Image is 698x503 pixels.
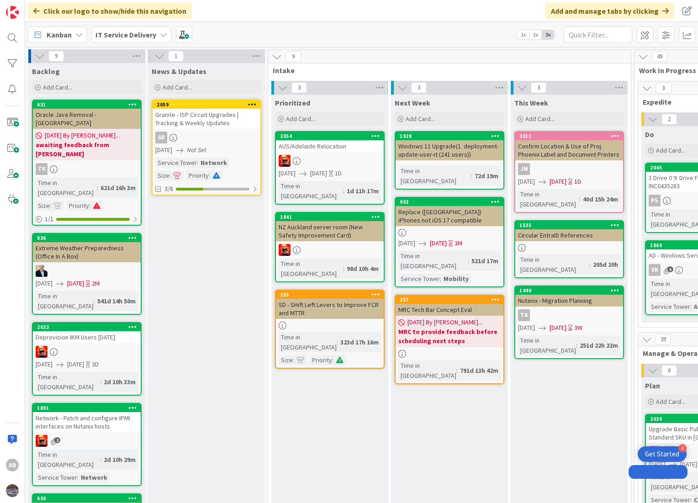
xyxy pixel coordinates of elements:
[529,30,542,39] span: 2x
[395,295,504,384] a: 257MRC Tech Bar Concept Eval[DATE] By [PERSON_NAME]...MRC to provide feedback before scheduling n...
[519,287,623,294] div: 1440
[32,322,142,396] a: 2033Deprovision IKM Users [DATE]VN[DATE][DATE]3DTime in [GEOGRAPHIC_DATA]:2d 10h 33m
[168,51,184,62] span: 1
[36,163,48,175] div: TK
[398,238,415,248] span: [DATE]
[430,238,447,248] span: [DATE]
[33,323,141,331] div: 2033
[152,100,261,196] a: 2059Granite - ISP Circuit Upgrades | Tracking & Weekly UpdatesAR[DATE]Not SetService Tower:Networ...
[515,309,623,321] div: TK
[33,412,141,432] div: Network - Patch and configure IPMI interfaces on Nutanix hosts
[33,234,141,242] div: 836
[514,98,548,107] span: This Week
[441,274,471,284] div: Mobility
[101,455,138,465] div: 2d 10h 29m
[663,446,675,458] div: AC
[396,296,503,304] div: 257
[276,299,384,319] div: SD - SHift Left Levers to Improve FCR and MTTR
[33,109,141,129] div: Oracle Java Removal - [GEOGRAPHIC_DATA]
[514,286,624,359] a: 1440Nutanix - Migration PlanningTK[DATE][DATE]3WTime in [GEOGRAPHIC_DATA]:251d 22h 22m
[310,169,327,178] span: [DATE]
[398,274,440,284] div: Service Tower
[67,201,89,211] div: Priority
[33,242,141,262] div: Extreme Weather Preparedness (Office In A Box)
[36,372,100,392] div: Time in [GEOGRAPHIC_DATA]
[54,437,60,443] span: 2
[407,318,482,327] span: [DATE] By [PERSON_NAME]...
[469,256,501,266] div: 521d 17m
[275,98,310,107] span: Prioritized
[32,233,142,315] a: 836Extreme Weather Preparedness (Office In A Box)HO[DATE][DATE]2MTime in [GEOGRAPHIC_DATA]:541d 1...
[338,337,381,347] div: 323d 17h 16m
[581,194,620,204] div: 40d 15h 24m
[169,170,171,180] span: :
[286,51,301,62] span: 9
[471,171,472,181] span: :
[98,183,138,193] div: 621d 16h 3m
[36,265,48,277] img: HO
[101,377,138,387] div: 2d 10h 33m
[440,274,441,284] span: :
[37,324,141,330] div: 2033
[398,360,456,381] div: Time in [GEOGRAPHIC_DATA]
[43,83,72,91] span: Add Card...
[79,472,110,482] div: Network
[95,30,156,39] b: IT Service Delivery
[395,131,504,190] a: 1928Windows 11 Upgrade(1. deployment-update-user-it (241 users))Time in [GEOGRAPHIC_DATA]:72d 19m
[155,170,169,180] div: Size
[661,365,677,376] span: 6
[343,264,344,274] span: :
[36,450,100,470] div: Time in [GEOGRAPHIC_DATA]
[157,101,260,108] div: 2059
[50,201,51,211] span: :
[32,403,142,486] a: 1891Network - Patch and configure IPMI interfaces on Nutanix hostsVNTime in [GEOGRAPHIC_DATA]:2d ...
[649,195,661,206] div: PS
[92,360,99,369] div: 3D
[209,170,210,180] span: :
[406,115,435,123] span: Add Card...
[186,170,209,180] div: Priority
[279,244,291,256] img: VN
[458,365,501,376] div: 791d 13h 42m
[400,297,503,303] div: 257
[645,450,679,459] div: Get Started
[656,83,671,94] span: 3
[155,145,172,155] span: [DATE]
[36,279,53,288] span: [DATE]
[649,264,661,276] div: VK
[638,446,687,462] div: Open Get Started checklist, remaining modules: 4
[36,140,138,159] b: awaiting feedback from [PERSON_NAME]
[33,404,141,432] div: 1891Network - Patch and configure IPMI interfaces on Nutanix hosts
[36,201,50,211] div: Size
[36,472,77,482] div: Service Tower
[198,158,229,168] div: Network
[97,183,98,193] span: :
[514,220,624,278] a: 1535Circular EntraID ReferencesTime in [GEOGRAPHIC_DATA]:205d 20h
[577,340,620,350] div: 251d 22h 22m
[396,198,503,206] div: 903
[280,133,384,139] div: 2054
[652,51,667,62] span: 49
[411,82,427,93] span: 3
[33,163,141,175] div: TK
[344,186,381,196] div: 1d 11h 17m
[163,83,192,91] span: Add Card...
[515,229,623,241] div: Circular EntraID References
[515,295,623,307] div: Nutanix - Migration Planning
[33,101,141,109] div: 631
[279,355,293,365] div: Size
[531,82,546,93] span: 3
[678,444,687,452] div: 4
[518,189,579,209] div: Time in [GEOGRAPHIC_DATA]
[515,221,623,229] div: 1535
[332,355,333,365] span: :
[667,266,673,272] span: 5
[33,346,141,358] div: VN
[515,221,623,241] div: 1535Circular EntraID References
[32,100,142,226] a: 631Oracle Java Removal - [GEOGRAPHIC_DATA][DATE] By [PERSON_NAME]...awaiting feedback from [PERSO...
[517,30,529,39] span: 1x
[690,302,692,312] span: :
[396,304,503,316] div: MRC Tech Bar Concept Eval
[519,133,623,139] div: 2011
[37,101,141,108] div: 631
